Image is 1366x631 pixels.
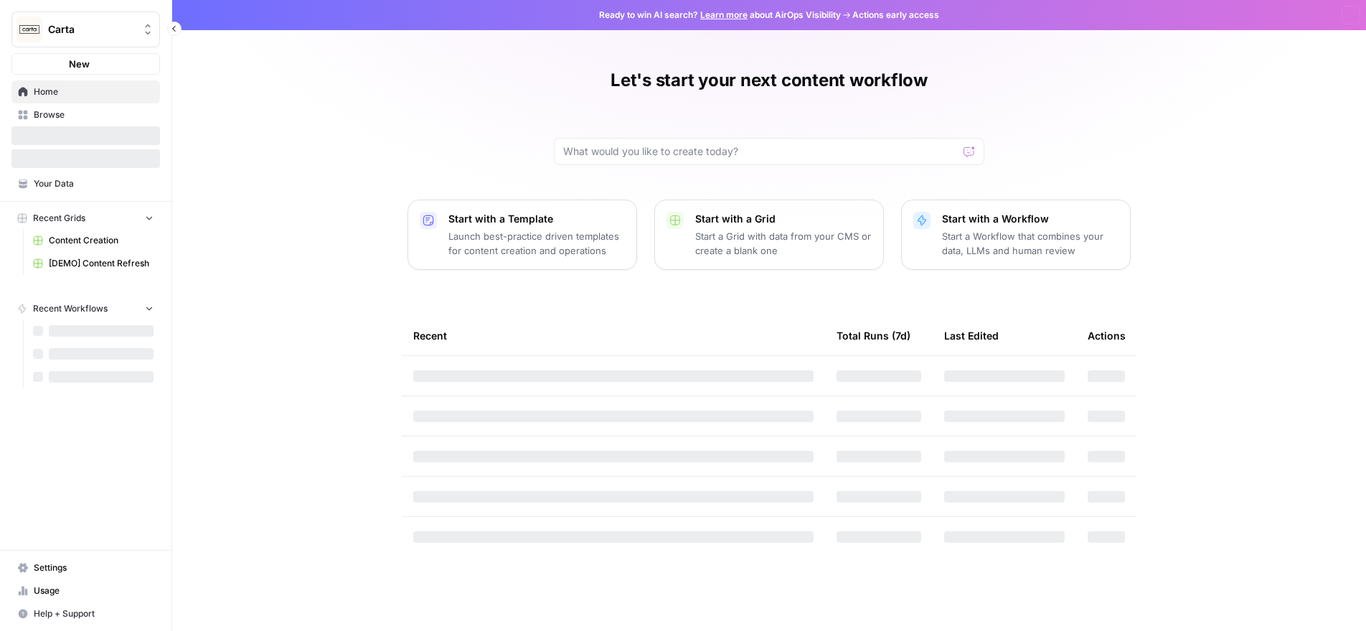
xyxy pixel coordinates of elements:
button: New [11,53,160,75]
button: Recent Workflows [11,298,160,319]
span: Carta [48,22,135,37]
img: Carta Logo [17,17,42,42]
button: Help + Support [11,602,160,625]
a: Learn more [700,9,748,20]
div: Actions [1088,316,1126,355]
span: Your Data [34,177,154,190]
div: Last Edited [944,316,999,355]
span: Recent Workflows [33,302,108,315]
a: Settings [11,556,160,579]
a: Your Data [11,172,160,195]
span: Recent Grids [33,212,85,225]
div: Recent [413,316,814,355]
button: Recent Grids [11,207,160,229]
span: [DEMO] Content Refresh [49,257,154,270]
a: Home [11,80,160,103]
p: Start with a Workflow [942,212,1118,226]
span: Content Creation [49,234,154,247]
span: New [69,57,90,71]
a: Usage [11,579,160,602]
span: Settings [34,561,154,574]
a: [DEMO] Content Refresh [27,252,160,275]
div: Total Runs (7d) [837,316,910,355]
h1: Let's start your next content workflow [611,69,928,92]
span: Help + Support [34,607,154,620]
button: Start with a GridStart a Grid with data from your CMS or create a blank one [654,200,884,270]
span: Ready to win AI search? about AirOps Visibility [599,9,841,22]
a: Content Creation [27,229,160,252]
button: Workspace: Carta [11,11,160,47]
p: Start a Grid with data from your CMS or create a blank one [695,229,872,258]
p: Start with a Template [448,212,625,226]
span: Actions early access [852,9,939,22]
p: Start with a Grid [695,212,872,226]
button: Start with a TemplateLaunch best-practice driven templates for content creation and operations [408,200,637,270]
p: Start a Workflow that combines your data, LLMs and human review [942,229,1118,258]
span: Browse [34,108,154,121]
span: Usage [34,584,154,597]
input: What would you like to create today? [563,144,958,159]
span: Home [34,85,154,98]
p: Launch best-practice driven templates for content creation and operations [448,229,625,258]
button: Start with a WorkflowStart a Workflow that combines your data, LLMs and human review [901,200,1131,270]
a: Browse [11,103,160,126]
